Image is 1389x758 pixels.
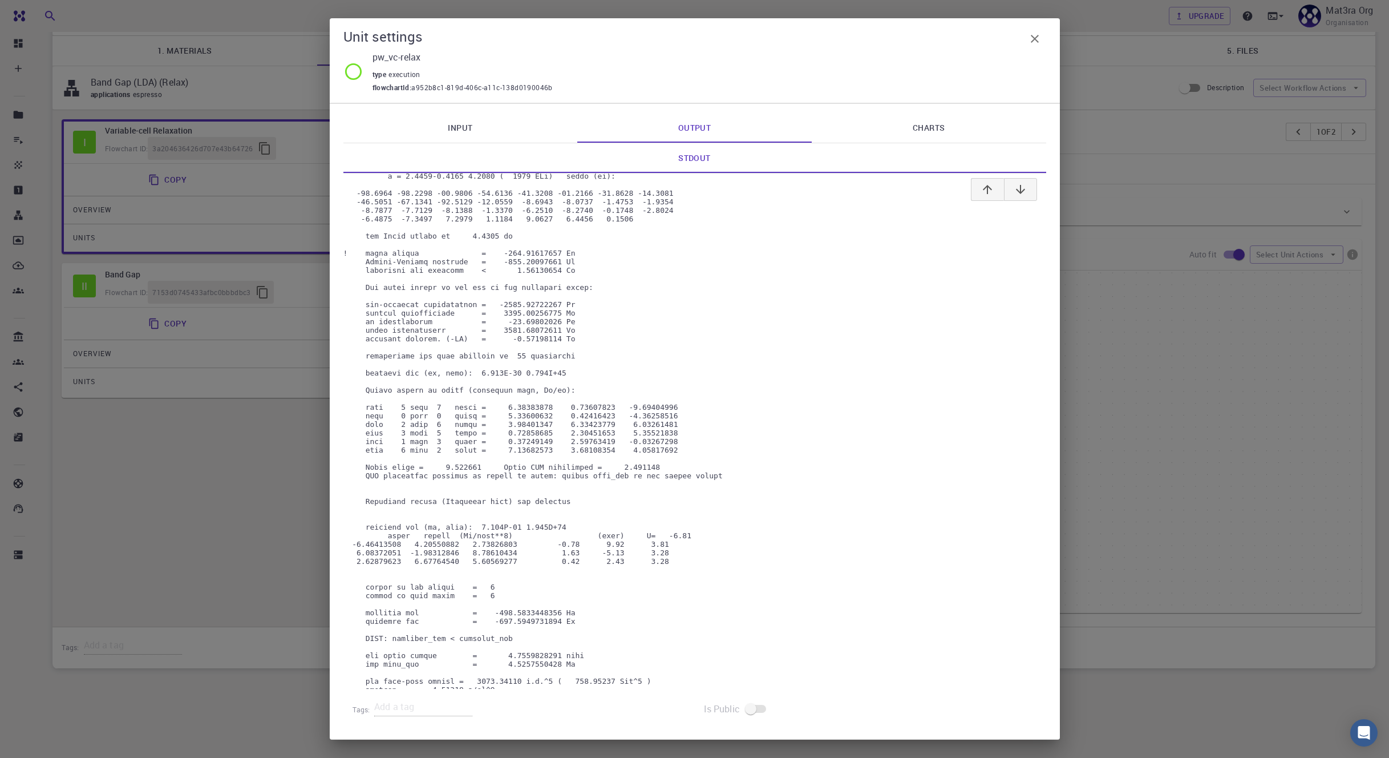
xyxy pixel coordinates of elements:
[372,50,1037,64] p: pw_vc-relax
[343,143,1046,173] a: Stdout
[1350,719,1378,747] div: Open Intercom Messenger
[812,113,1046,143] a: Charts
[388,70,425,79] span: execution
[343,27,423,46] h5: Unit settings
[24,8,65,18] span: Support
[372,82,412,94] span: flowchartId :
[704,702,740,716] span: Is Public
[372,70,389,79] span: type
[374,698,472,716] input: Add a tag
[353,699,375,716] h6: Tags:
[343,113,578,143] a: Input
[577,113,812,143] a: Output
[411,82,552,94] span: a952b8c1-819d-406c-a11c-138d0190046b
